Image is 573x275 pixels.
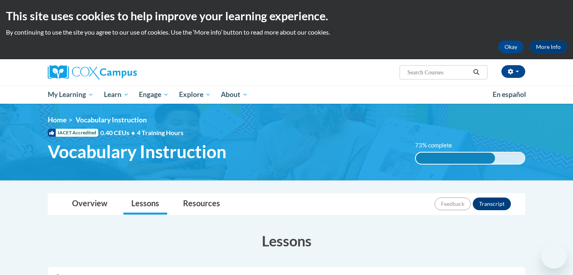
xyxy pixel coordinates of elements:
a: Cox Campus [48,65,199,79]
label: 73% complete [415,141,461,150]
input: Search Courses [407,68,470,77]
span: Vocabulary Instruction [76,116,147,124]
p: By continuing to use the site you agree to our use of cookies. Use the ‘More info’ button to read... [6,28,567,37]
button: Search [470,68,482,77]
a: About [216,85,253,104]
h2: This site uses cookies to help improve your learning experience. [6,8,567,24]
span: About [221,90,248,99]
span: Learn [104,90,129,99]
span: 0.40 CEUs [100,128,137,137]
a: My Learning [43,85,99,104]
span: Vocabulary Instruction [48,141,226,162]
iframe: Button to launch messaging window [541,243,567,269]
h3: Lessons [48,231,525,251]
button: Account Settings [501,65,525,78]
span: IACET Accredited [48,129,98,137]
a: Resources [175,194,228,215]
span: Explore [179,90,211,99]
a: Learn [99,85,134,104]
a: Engage [134,85,174,104]
a: Overview [64,194,115,215]
span: Engage [139,90,169,99]
button: Transcript [473,198,511,210]
span: • [131,129,135,136]
span: 4 Training Hours [137,129,183,136]
span: My Learning [48,90,94,99]
button: Feedback [435,198,471,210]
a: Explore [174,85,216,104]
button: Okay [498,41,524,53]
img: Cox Campus [48,65,137,79]
a: Lessons [123,194,167,215]
div: Main menu [36,85,537,104]
div: 73% complete [416,153,495,164]
span: En español [493,90,526,99]
a: More Info [530,41,567,53]
a: En español [487,86,531,103]
a: Home [48,116,66,124]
